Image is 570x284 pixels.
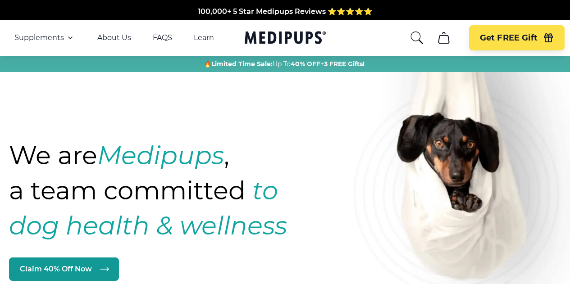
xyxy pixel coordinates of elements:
[245,29,326,48] a: Medipups
[469,25,565,50] button: Get FREE Gift
[9,257,119,281] a: Claim 40% Off Now
[433,27,455,49] button: cart
[198,7,373,15] span: 100,000+ 5 Star Medipups Reviews ⭐️⭐️⭐️⭐️⭐️
[9,138,339,243] h1: We are , a team committed
[204,59,365,68] span: 🔥 Up To +
[194,33,214,42] a: Learn
[135,18,435,26] span: Made In The [GEOGRAPHIC_DATA] from domestic & globally sourced ingredients
[14,33,64,42] span: Supplements
[480,33,538,43] span: Get FREE Gift
[14,32,76,43] button: Supplements
[410,31,424,45] button: search
[97,33,131,42] a: About Us
[97,140,224,171] strong: Medipups
[153,33,172,42] a: FAQS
